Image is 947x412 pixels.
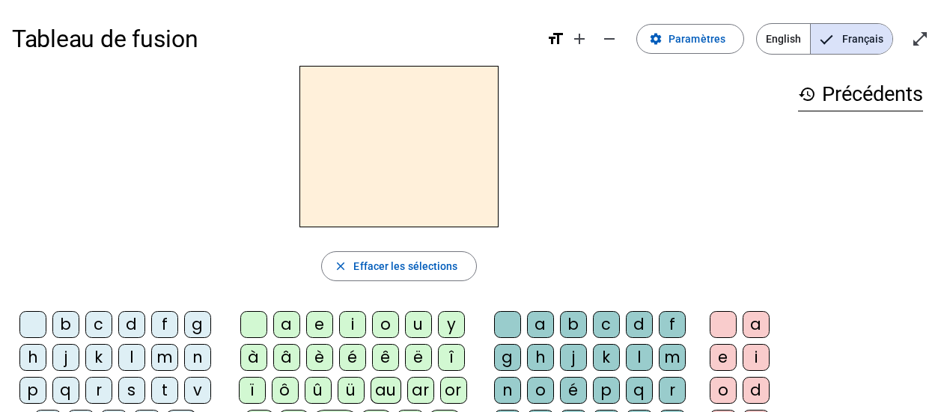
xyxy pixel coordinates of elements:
[527,311,554,338] div: a
[527,344,554,371] div: h
[710,344,737,371] div: e
[811,24,892,54] span: Français
[240,344,267,371] div: à
[405,344,432,371] div: ë
[438,344,465,371] div: î
[743,311,770,338] div: a
[626,344,653,371] div: l
[273,311,300,338] div: a
[239,377,266,404] div: ï
[798,85,816,103] mat-icon: history
[743,344,770,371] div: i
[19,377,46,404] div: p
[560,377,587,404] div: é
[52,377,79,404] div: q
[338,377,365,404] div: ü
[372,344,399,371] div: ê
[118,344,145,371] div: l
[594,24,624,54] button: Diminuer la taille de la police
[184,377,211,404] div: v
[564,24,594,54] button: Augmenter la taille de la police
[339,344,366,371] div: é
[659,311,686,338] div: f
[305,377,332,404] div: û
[306,311,333,338] div: e
[593,377,620,404] div: p
[118,377,145,404] div: s
[494,344,521,371] div: g
[626,377,653,404] div: q
[184,344,211,371] div: n
[353,257,457,275] span: Effacer les sélections
[440,377,467,404] div: or
[371,377,401,404] div: au
[560,311,587,338] div: b
[710,377,737,404] div: o
[118,311,145,338] div: d
[757,24,810,54] span: English
[334,259,347,273] mat-icon: close
[321,251,476,281] button: Effacer les sélections
[546,30,564,48] mat-icon: format_size
[669,30,725,48] span: Paramètres
[405,311,432,338] div: u
[151,344,178,371] div: m
[407,377,434,404] div: ar
[659,344,686,371] div: m
[272,377,299,404] div: ô
[85,311,112,338] div: c
[494,377,521,404] div: n
[527,377,554,404] div: o
[905,24,935,54] button: Entrer en plein écran
[600,30,618,48] mat-icon: remove
[151,311,178,338] div: f
[184,311,211,338] div: g
[636,24,744,54] button: Paramètres
[52,344,79,371] div: j
[339,311,366,338] div: i
[85,344,112,371] div: k
[911,30,929,48] mat-icon: open_in_full
[659,377,686,404] div: r
[438,311,465,338] div: y
[151,377,178,404] div: t
[756,23,893,55] mat-button-toggle-group: Language selection
[593,311,620,338] div: c
[560,344,587,371] div: j
[626,311,653,338] div: d
[12,15,535,63] h1: Tableau de fusion
[306,344,333,371] div: è
[570,30,588,48] mat-icon: add
[743,377,770,404] div: d
[372,311,399,338] div: o
[52,311,79,338] div: b
[85,377,112,404] div: r
[798,78,923,111] h3: Précédents
[19,344,46,371] div: h
[649,32,663,46] mat-icon: settings
[593,344,620,371] div: k
[273,344,300,371] div: â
